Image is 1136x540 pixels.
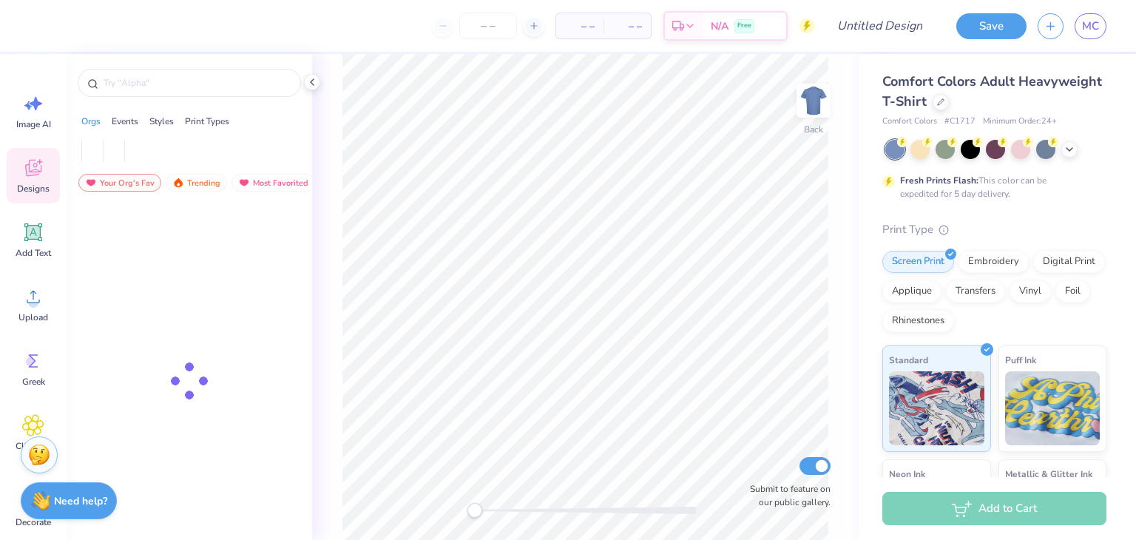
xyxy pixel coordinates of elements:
[467,503,482,518] div: Accessibility label
[804,123,823,136] div: Back
[799,86,828,115] img: Back
[882,115,937,128] span: Comfort Colors
[742,482,831,509] label: Submit to feature on our public gallery.
[900,175,978,186] strong: Fresh Prints Flash:
[54,494,107,508] strong: Need help?
[956,13,1027,39] button: Save
[78,174,161,192] div: Your Org's Fav
[900,174,1082,200] div: This color can be expedited for 5 day delivery.
[185,115,229,128] div: Print Types
[889,371,984,445] img: Standard
[166,174,227,192] div: Trending
[17,183,50,195] span: Designs
[983,115,1057,128] span: Minimum Order: 24 +
[711,18,728,34] span: N/A
[1005,371,1100,445] img: Puff Ink
[1075,13,1106,39] a: MC
[112,115,138,128] div: Events
[889,466,925,482] span: Neon Ink
[1055,280,1090,303] div: Foil
[889,352,928,368] span: Standard
[102,75,291,90] input: Try "Alpha"
[1033,251,1105,273] div: Digital Print
[882,310,954,332] div: Rhinestones
[1005,352,1036,368] span: Puff Ink
[16,516,51,528] span: Decorate
[231,174,315,192] div: Most Favorited
[81,115,101,128] div: Orgs
[9,440,58,464] span: Clipart & logos
[238,178,250,188] img: most_fav.gif
[882,221,1106,238] div: Print Type
[882,72,1102,110] span: Comfort Colors Adult Heavyweight T-Shirt
[944,115,976,128] span: # C1717
[18,311,48,323] span: Upload
[85,178,97,188] img: most_fav.gif
[16,118,51,130] span: Image AI
[22,376,45,388] span: Greek
[16,247,51,259] span: Add Text
[882,280,941,303] div: Applique
[946,280,1005,303] div: Transfers
[1082,18,1099,35] span: MC
[612,18,642,34] span: – –
[1010,280,1051,303] div: Vinyl
[565,18,595,34] span: – –
[882,251,954,273] div: Screen Print
[149,115,174,128] div: Styles
[1005,466,1092,482] span: Metallic & Glitter Ink
[459,13,517,39] input: – –
[958,251,1029,273] div: Embroidery
[737,21,751,31] span: Free
[825,11,934,41] input: Untitled Design
[172,178,184,188] img: trending.gif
